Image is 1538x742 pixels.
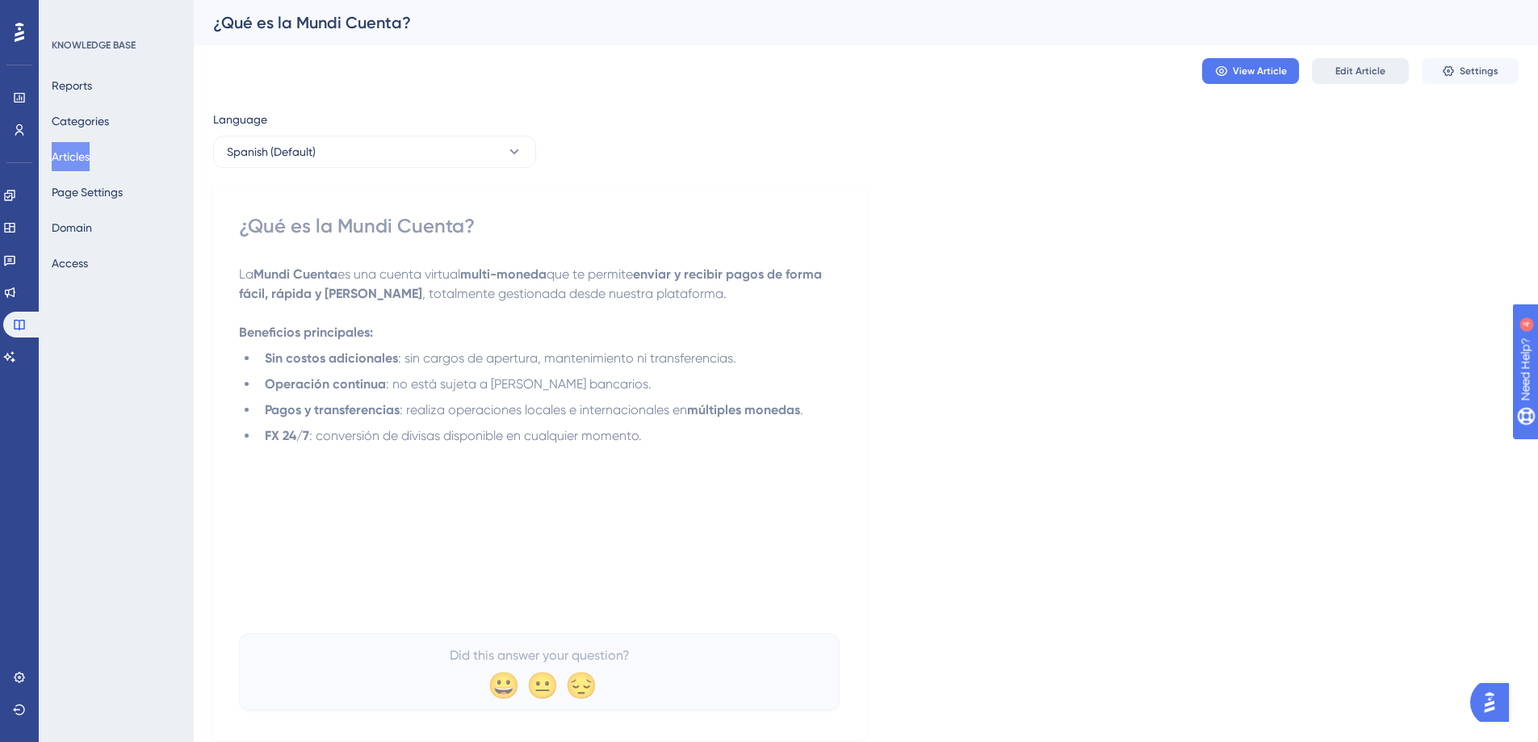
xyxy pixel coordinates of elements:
[239,213,840,239] div: ¿Qué es la Mundi Cuenta?
[265,376,386,392] strong: Operación continua
[239,325,373,340] strong: Beneficios principales:
[1335,65,1385,78] span: Edit Article
[1460,65,1498,78] span: Settings
[687,402,800,417] strong: múltiples monedas
[1202,58,1299,84] button: View Article
[1312,58,1409,84] button: Edit Article
[52,178,123,207] button: Page Settings
[450,646,630,665] span: Did this answer your question?
[52,249,88,278] button: Access
[800,402,803,417] span: .
[547,266,633,282] span: que te permite
[52,142,90,171] button: Articles
[265,402,400,417] strong: Pagos y transferencias
[52,213,92,242] button: Domain
[52,39,136,52] div: KNOWLEDGE BASE
[52,71,92,100] button: Reports
[213,110,267,129] span: Language
[1233,65,1287,78] span: View Article
[213,136,536,168] button: Spanish (Default)
[52,107,109,136] button: Categories
[38,4,101,23] span: Need Help?
[422,286,727,301] span: , totalmente gestionada desde nuestra plataforma.
[239,266,254,282] span: La
[398,350,736,366] span: : sin cargos de apertura, mantenimiento ni transferencias.
[337,266,460,282] span: es una cuenta virtual
[213,11,1478,34] div: ¿Qué es la Mundi Cuenta?
[265,350,398,366] strong: Sin costos adicionales
[400,402,687,417] span: : realiza operaciones locales e internacionales en
[254,266,337,282] strong: Mundi Cuenta
[460,266,547,282] strong: multi-moneda
[227,142,316,161] span: Spanish (Default)
[1422,58,1519,84] button: Settings
[1470,678,1519,727] iframe: UserGuiding AI Assistant Launcher
[309,428,642,443] span: : conversión de divisas disponible en cualquier momento.
[265,428,309,443] strong: FX 24/7
[112,8,117,21] div: 4
[386,376,652,392] span: : no está sujeta a [PERSON_NAME] bancarios.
